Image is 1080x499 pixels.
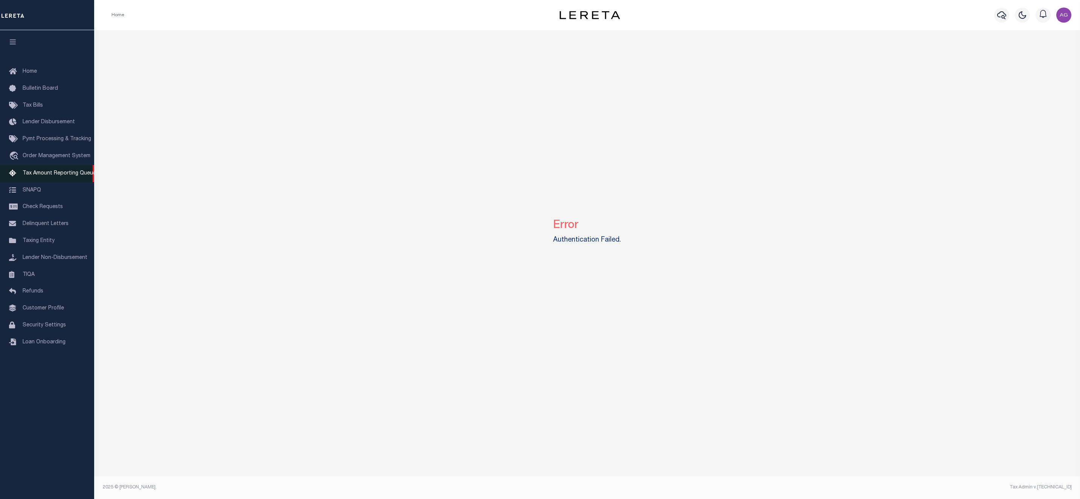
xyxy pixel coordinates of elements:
[560,11,620,19] img: logo-dark.svg
[23,221,69,227] span: Delinquent Letters
[23,69,37,74] span: Home
[23,272,35,277] span: TIQA
[553,213,621,232] h2: Error
[23,204,63,210] span: Check Requests
[23,238,55,243] span: Taxing Entity
[23,103,43,108] span: Tax Bills
[23,171,96,176] span: Tax Amount Reporting Queue
[23,86,58,91] span: Bulletin Board
[23,255,87,260] span: Lender Non-Disbursement
[553,235,621,245] label: Authentication Failed.
[23,323,66,328] span: Security Settings
[23,340,66,345] span: Loan Onboarding
[23,136,91,142] span: Pymt Processing & Tracking
[23,153,90,159] span: Order Management System
[23,119,75,125] span: Lender Disbursement
[1056,8,1071,23] img: svg+xml;base64,PHN2ZyB4bWxucz0iaHR0cDovL3d3dy53My5vcmcvMjAwMC9zdmciIHBvaW50ZXItZXZlbnRzPSJub25lIi...
[23,289,43,294] span: Refunds
[23,306,64,311] span: Customer Profile
[23,187,41,193] span: SNAPQ
[111,12,124,18] li: Home
[9,152,21,161] i: travel_explore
